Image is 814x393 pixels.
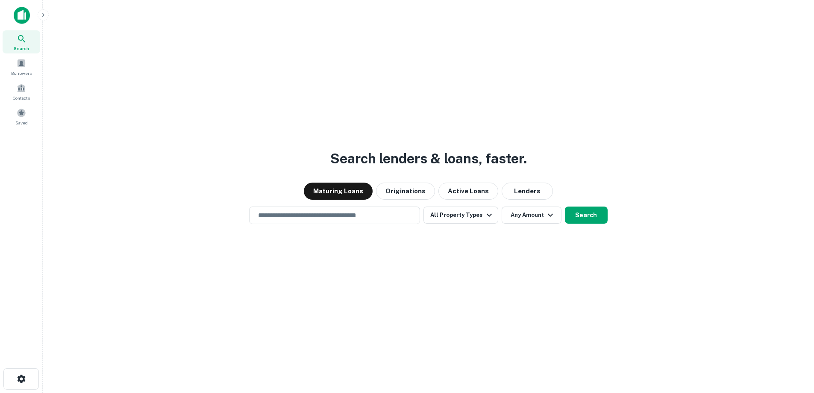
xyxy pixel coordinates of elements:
a: Saved [3,105,40,128]
iframe: Chat Widget [771,325,814,366]
span: Contacts [13,95,30,101]
button: Search [565,207,608,224]
span: Search [14,45,29,52]
button: Lenders [502,183,553,200]
button: Originations [376,183,435,200]
button: All Property Types [423,207,498,224]
button: Any Amount [502,207,561,224]
span: Saved [15,119,28,126]
a: Contacts [3,80,40,103]
h3: Search lenders & loans, faster. [330,148,527,169]
img: capitalize-icon.png [14,7,30,24]
button: Maturing Loans [304,183,373,200]
a: Search [3,30,40,53]
a: Borrowers [3,55,40,78]
span: Borrowers [11,70,32,77]
button: Active Loans [438,183,498,200]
